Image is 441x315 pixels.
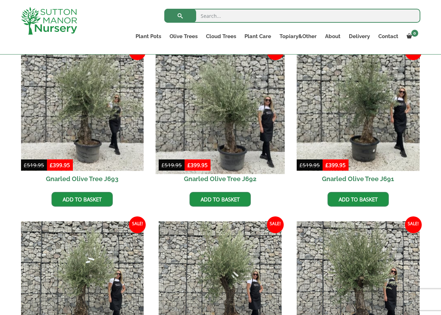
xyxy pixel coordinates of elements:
[299,162,303,169] span: £
[275,31,321,41] a: Topiary&Other
[297,48,420,187] a: Sale! Gnarled Olive Tree J691
[159,171,282,187] h2: Gnarled Olive Tree J692
[161,162,182,169] bdi: 519.95
[161,162,165,169] span: £
[159,48,282,187] a: Sale! Gnarled Olive Tree J692
[187,162,208,169] bdi: 399.95
[156,45,285,174] img: Gnarled Olive Tree J692
[402,31,420,41] a: 0
[51,192,113,207] a: Add to basket: “Gnarled Olive Tree J693”
[164,9,420,23] input: Search...
[24,162,44,169] bdi: 519.95
[297,171,420,187] h2: Gnarled Olive Tree J691
[190,192,251,207] a: Add to basket: “Gnarled Olive Tree J692”
[165,31,202,41] a: Olive Trees
[325,162,346,169] bdi: 399.95
[405,216,422,233] span: Sale!
[297,48,420,171] img: Gnarled Olive Tree J691
[240,31,275,41] a: Plant Care
[50,162,70,169] bdi: 399.95
[21,48,144,187] a: Sale! Gnarled Olive Tree J693
[374,31,402,41] a: Contact
[267,216,284,233] span: Sale!
[21,48,144,171] img: Gnarled Olive Tree J693
[328,192,389,207] a: Add to basket: “Gnarled Olive Tree J691”
[321,31,345,41] a: About
[202,31,240,41] a: Cloud Trees
[187,162,191,169] span: £
[299,162,320,169] bdi: 519.95
[131,31,165,41] a: Plant Pots
[411,30,418,37] span: 0
[21,171,144,187] h2: Gnarled Olive Tree J693
[325,162,329,169] span: £
[129,216,146,233] span: Sale!
[21,7,77,35] img: logo
[345,31,374,41] a: Delivery
[24,162,27,169] span: £
[50,162,53,169] span: £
